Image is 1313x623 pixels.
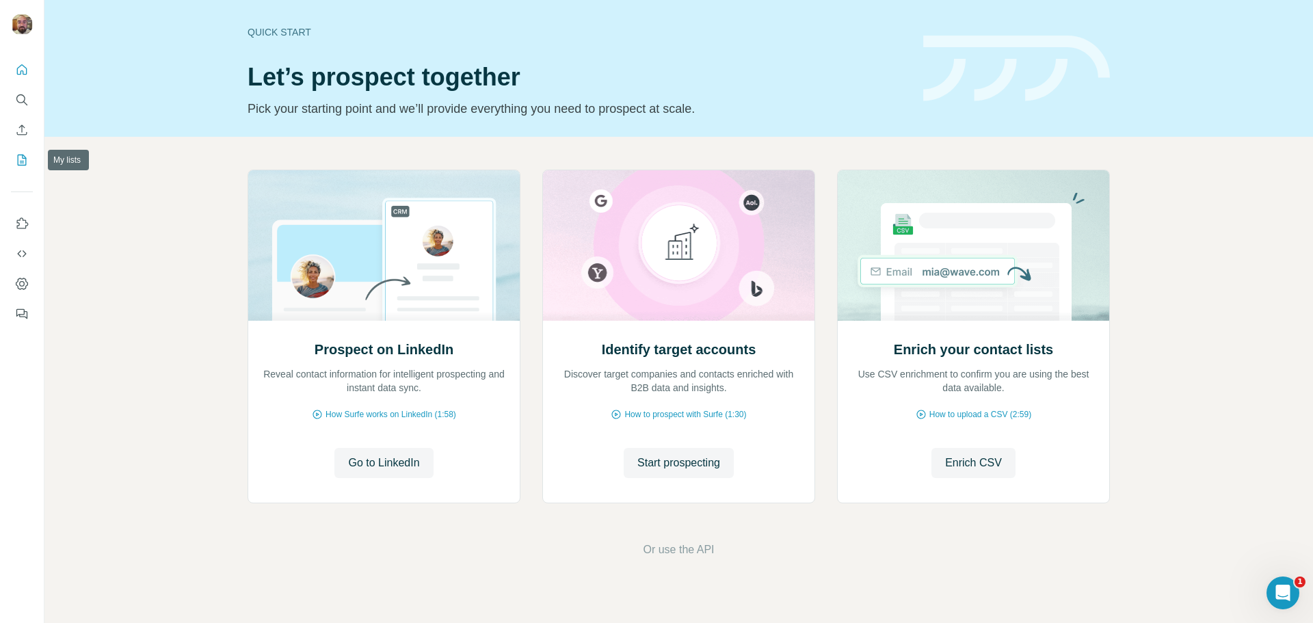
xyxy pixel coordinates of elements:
[262,367,506,395] p: Reveal contact information for intelligent prospecting and instant data sync.
[945,455,1002,471] span: Enrich CSV
[334,448,433,478] button: Go to LinkedIn
[542,170,815,321] img: Identify target accounts
[326,408,456,421] span: How Surfe works on LinkedIn (1:58)
[624,408,746,421] span: How to prospect with Surfe (1:30)
[11,302,33,326] button: Feedback
[624,448,734,478] button: Start prospecting
[11,241,33,266] button: Use Surfe API
[315,340,453,359] h2: Prospect on LinkedIn
[248,170,520,321] img: Prospect on LinkedIn
[602,340,756,359] h2: Identify target accounts
[851,367,1096,395] p: Use CSV enrichment to confirm you are using the best data available.
[11,118,33,142] button: Enrich CSV
[248,64,907,91] h1: Let’s prospect together
[248,25,907,39] div: Quick start
[348,455,419,471] span: Go to LinkedIn
[929,408,1031,421] span: How to upload a CSV (2:59)
[11,211,33,236] button: Use Surfe on LinkedIn
[837,170,1110,321] img: Enrich your contact lists
[11,57,33,82] button: Quick start
[1295,576,1305,587] span: 1
[11,14,33,36] img: Avatar
[11,271,33,296] button: Dashboard
[557,367,801,395] p: Discover target companies and contacts enriched with B2B data and insights.
[931,448,1016,478] button: Enrich CSV
[637,455,720,471] span: Start prospecting
[11,148,33,172] button: My lists
[923,36,1110,102] img: banner
[643,542,714,558] button: Or use the API
[894,340,1053,359] h2: Enrich your contact lists
[1266,576,1299,609] iframe: Intercom live chat
[248,99,907,118] p: Pick your starting point and we’ll provide everything you need to prospect at scale.
[11,88,33,112] button: Search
